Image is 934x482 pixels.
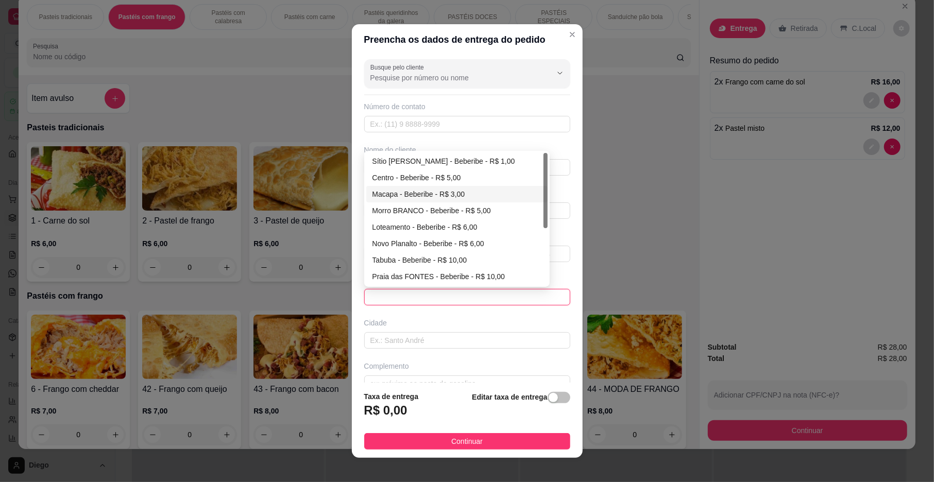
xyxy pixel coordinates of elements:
[370,63,428,72] label: Busque pelo cliente
[366,252,548,268] div: Tabuba - Beberibe - R$ 10,00
[366,153,548,169] div: Sítio Lucas - Beberibe - R$ 1,00
[366,186,548,202] div: Macapa - Beberibe - R$ 3,00
[372,205,541,216] div: Morro BRANCO - Beberibe - R$ 5,00
[366,202,548,219] div: Morro BRANCO - Beberibe - R$ 5,00
[372,188,541,200] div: Macapa - Beberibe - R$ 3,00
[364,332,570,349] input: Ex.: Santo André
[372,271,541,282] div: Praia das FONTES - Beberibe - R$ 10,00
[372,156,541,167] div: Sítio [PERSON_NAME] - Beberibe - R$ 1,00
[372,172,541,183] div: Centro - Beberibe - R$ 5,00
[372,221,541,233] div: Loteamento - Beberibe - R$ 6,00
[364,318,570,328] div: Cidade
[364,402,407,419] h3: R$ 0,00
[552,65,568,81] button: Show suggestions
[366,235,548,252] div: Novo Planalto - Beberibe - R$ 6,00
[472,393,547,401] strong: Editar taxa de entrega
[366,169,548,186] div: Centro - Beberibe - R$ 5,00
[564,26,581,43] button: Close
[372,238,541,249] div: Novo Planalto - Beberibe - R$ 6,00
[364,433,570,450] button: Continuar
[451,436,483,447] span: Continuar
[372,254,541,266] div: Tabuba - Beberibe - R$ 10,00
[370,73,535,83] input: Busque pelo cliente
[364,361,570,371] div: Complemento
[364,116,570,132] input: Ex.: (11) 9 8888-9999
[366,219,548,235] div: Loteamento - Beberibe - R$ 6,00
[364,392,419,401] strong: Taxa de entrega
[364,101,570,112] div: Número de contato
[364,145,570,155] div: Nome do cliente
[364,375,570,392] input: ex: próximo ao posto de gasolina
[366,268,548,285] div: Praia das FONTES - Beberibe - R$ 10,00
[352,24,583,55] header: Preencha os dados de entrega do pedido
